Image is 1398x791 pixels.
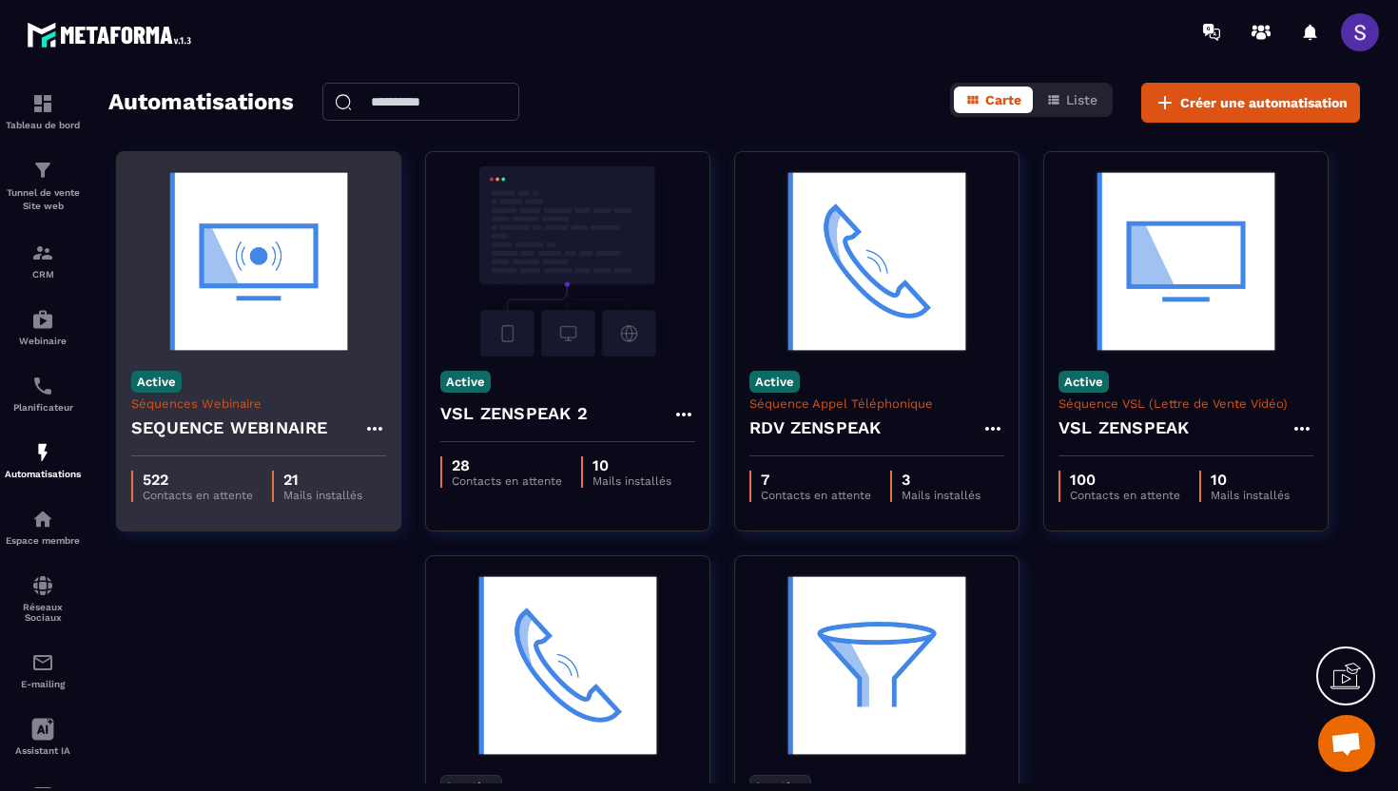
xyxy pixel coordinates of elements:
a: Assistant IA [5,704,81,770]
p: Réseaux Sociaux [5,602,81,623]
img: social-network [31,574,54,597]
button: Créer une automatisation [1141,83,1360,123]
img: formation [31,92,54,115]
a: formationformationCRM [5,227,81,294]
img: automation-background [749,166,1004,357]
img: email [31,651,54,674]
img: logo [27,17,198,52]
img: automation-background [749,570,1004,761]
p: 100 [1070,471,1180,489]
p: 7 [761,471,871,489]
a: formationformationTunnel de vente Site web [5,145,81,227]
a: schedulerschedulerPlanificateur [5,360,81,427]
p: E-mailing [5,679,81,689]
p: Séquences Webinaire [131,396,386,411]
a: automationsautomationsEspace membre [5,493,81,560]
p: Mails installés [902,489,981,502]
img: automations [31,508,54,531]
p: Planificateur [5,402,81,413]
a: social-networksocial-networkRéseaux Sociaux [5,560,81,637]
div: Ouvrir le chat [1318,715,1375,772]
img: automation-background [440,570,695,761]
h2: Automatisations [108,83,294,123]
a: formationformationTableau de bord [5,78,81,145]
p: Active [749,371,800,393]
img: automation-background [131,166,386,357]
p: Assistant IA [5,745,81,756]
p: 10 [1211,471,1290,489]
p: 21 [283,471,362,489]
p: CRM [5,269,81,280]
p: Mails installés [283,489,362,502]
p: Séquence VSL (Lettre de Vente Vidéo) [1058,396,1313,411]
p: Webinaire [5,336,81,346]
img: formation [31,159,54,182]
p: Mails installés [592,474,671,488]
p: 10 [592,456,671,474]
p: Active [1058,371,1109,393]
span: Carte [985,92,1021,107]
p: Automatisations [5,469,81,479]
h4: VSL ZENSPEAK [1058,415,1189,441]
p: Tunnel de vente Site web [5,186,81,213]
p: Séquence Appel Téléphonique [749,396,1004,411]
h4: SEQUENCE WEBINAIRE [131,415,328,441]
a: emailemailE-mailing [5,637,81,704]
a: automationsautomationsWebinaire [5,294,81,360]
p: Contacts en attente [1070,489,1180,502]
img: formation [31,241,54,264]
img: automation-background [1058,166,1313,357]
p: Tableau de bord [5,120,81,130]
p: Mails installés [1211,489,1290,502]
button: Liste [1035,87,1109,113]
img: automation-background [440,166,695,357]
p: Contacts en attente [761,489,871,502]
h4: RDV ZENSPEAK [749,415,881,441]
img: automations [31,441,54,464]
h4: VSL ZENSPEAK 2 [440,400,588,427]
p: 522 [143,471,253,489]
p: Contacts en attente [143,489,253,502]
p: Contacts en attente [452,474,562,488]
button: Carte [954,87,1033,113]
p: Espace membre [5,535,81,546]
p: Active [440,371,491,393]
span: Créer une automatisation [1180,93,1348,112]
img: scheduler [31,375,54,397]
img: automations [31,308,54,331]
p: 28 [452,456,562,474]
p: Active [131,371,182,393]
p: 3 [902,471,981,489]
span: Liste [1066,92,1097,107]
a: automationsautomationsAutomatisations [5,427,81,493]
